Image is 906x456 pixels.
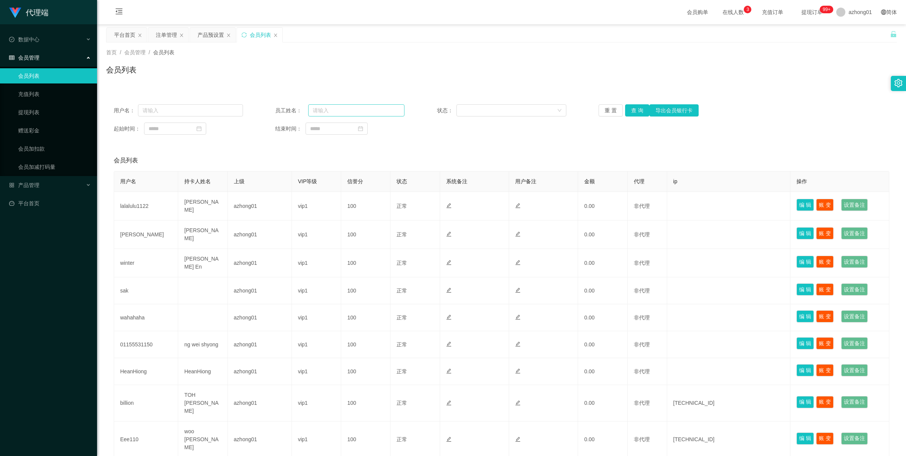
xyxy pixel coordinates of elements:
[26,0,49,25] h1: 代理端
[796,364,814,376] button: 编 辑
[796,256,814,268] button: 编 辑
[515,314,520,320] i: 图标: edit
[106,49,117,55] span: 首页
[841,256,868,268] button: 设置备注
[198,28,224,42] div: 产品预设置
[515,368,520,374] i: 图标: edit
[841,432,868,445] button: 设置备注
[515,203,520,208] i: 图标: edit
[796,283,814,296] button: 编 辑
[446,400,451,406] i: 图标: edit
[841,283,868,296] button: 设置备注
[397,260,407,266] span: 正常
[446,437,451,442] i: 图标: edit
[578,385,627,421] td: 0.00
[228,385,292,421] td: azhong01
[341,192,390,220] td: 100
[515,400,520,406] i: 图标: edit
[397,400,407,406] span: 正常
[625,104,649,116] button: 查 询
[292,304,341,331] td: vip1
[841,199,868,211] button: 设置备注
[292,220,341,249] td: vip1
[228,358,292,385] td: azhong01
[816,364,834,376] button: 账 变
[515,341,520,347] i: 图标: edit
[234,178,245,184] span: 上级
[178,192,227,220] td: [PERSON_NAME]
[114,331,178,358] td: 01155531150
[341,220,390,249] td: 100
[114,125,144,133] span: 起始时间：
[178,220,227,249] td: [PERSON_NAME]
[841,364,868,376] button: 设置备注
[9,37,14,42] i: 图标: check-circle-o
[515,260,520,265] i: 图标: edit
[758,9,787,15] span: 充值订单
[156,28,177,42] div: 注单管理
[796,178,807,184] span: 操作
[228,304,292,331] td: azhong01
[114,107,138,115] span: 用户名：
[446,178,467,184] span: 系统备注
[341,358,390,385] td: 100
[228,192,292,220] td: azhong01
[153,49,174,55] span: 会员列表
[446,288,451,293] i: 图标: edit
[578,331,627,358] td: 0.00
[228,331,292,358] td: azhong01
[292,277,341,304] td: vip1
[341,331,390,358] td: 100
[578,277,627,304] td: 0.00
[341,304,390,331] td: 100
[9,9,49,15] a: 代理端
[634,368,650,374] span: 非代理
[578,192,627,220] td: 0.00
[820,6,833,13] sup: 1192
[890,31,897,38] i: 图标: unlock
[796,396,814,408] button: 编 辑
[124,49,146,55] span: 会员管理
[634,341,650,348] span: 非代理
[816,310,834,322] button: 账 变
[397,203,407,209] span: 正常
[397,288,407,294] span: 正常
[816,337,834,349] button: 账 变
[796,199,814,211] button: 编 辑
[228,220,292,249] td: azhong01
[557,108,562,113] i: 图标: down
[816,227,834,239] button: 账 变
[196,126,202,131] i: 图标: calendar
[9,196,91,211] a: 图标: dashboard平台首页
[114,249,178,277] td: winter
[634,436,650,442] span: 非代理
[178,358,227,385] td: HeanHiong
[894,79,903,87] i: 图标: setting
[9,182,39,188] span: 产品管理
[18,159,91,175] a: 会员加减打码量
[149,49,150,55] span: /
[178,385,227,421] td: TOH [PERSON_NAME]
[120,49,121,55] span: /
[446,203,451,208] i: 图标: edit
[437,107,456,115] span: 状态：
[114,358,178,385] td: HeanHiong
[178,249,227,277] td: [PERSON_NAME] En
[796,432,814,445] button: 编 辑
[347,178,363,184] span: 信誉分
[841,396,868,408] button: 设置备注
[634,288,650,294] span: 非代理
[114,192,178,220] td: lalalulu1122
[515,437,520,442] i: 图标: edit
[341,249,390,277] td: 100
[816,256,834,268] button: 账 变
[226,33,231,38] i: 图标: close
[397,436,407,442] span: 正常
[634,231,650,237] span: 非代理
[816,283,834,296] button: 账 变
[114,156,138,165] span: 会员列表
[18,123,91,138] a: 赠送彩金
[228,249,292,277] td: azhong01
[673,178,677,184] span: ip
[634,178,644,184] span: 代理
